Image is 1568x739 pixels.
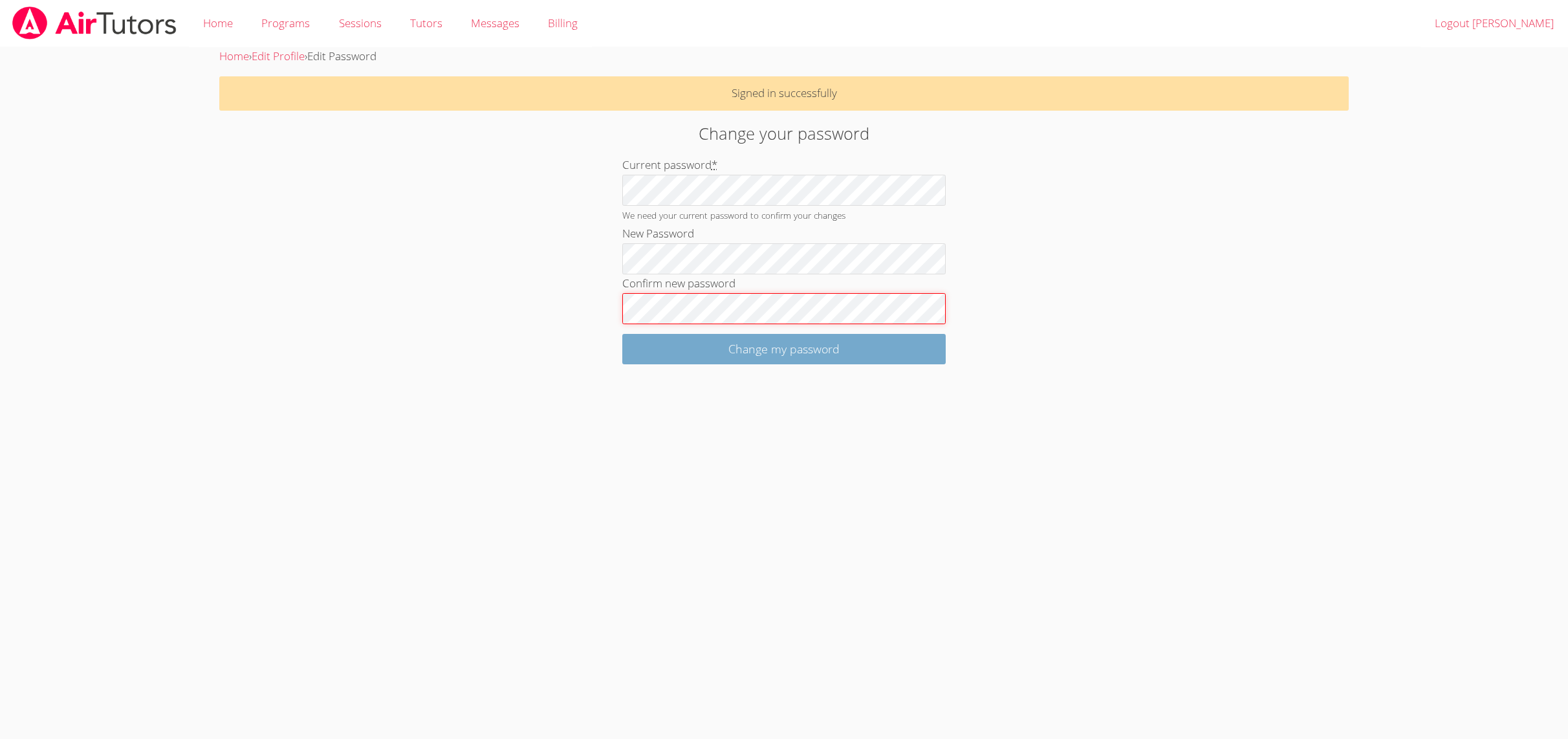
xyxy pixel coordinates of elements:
[307,49,376,63] span: Edit Password
[471,16,519,30] span: Messages
[219,47,1348,66] div: › ›
[219,76,1348,111] p: Signed in successfully
[622,276,735,291] label: Confirm new password
[622,334,946,364] input: Change my password
[252,49,305,63] a: Edit Profile
[712,157,717,172] abbr: required
[622,226,694,241] label: New Password
[622,209,845,221] small: We need your current password to confirm your changes
[622,157,717,172] label: Current password
[11,6,178,39] img: airtutors_banner-c4298cdbf04f3fff15de1276eac7730deb9818008684d7c2e4769d2f7ddbe033.png
[361,121,1208,146] h2: Change your password
[219,49,249,63] a: Home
